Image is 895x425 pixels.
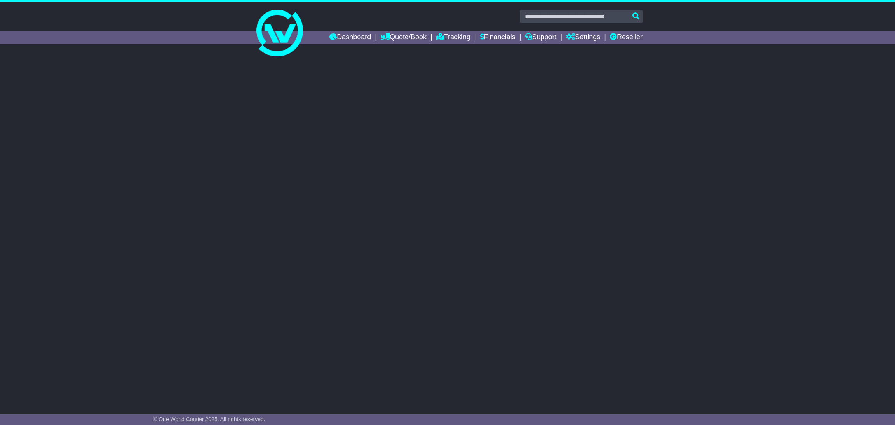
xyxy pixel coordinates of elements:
a: Support [525,31,556,44]
a: Financials [480,31,515,44]
a: Settings [566,31,600,44]
a: Tracking [436,31,470,44]
span: © One World Courier 2025. All rights reserved. [153,416,265,422]
a: Dashboard [329,31,371,44]
a: Quote/Book [381,31,427,44]
a: Reseller [610,31,643,44]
